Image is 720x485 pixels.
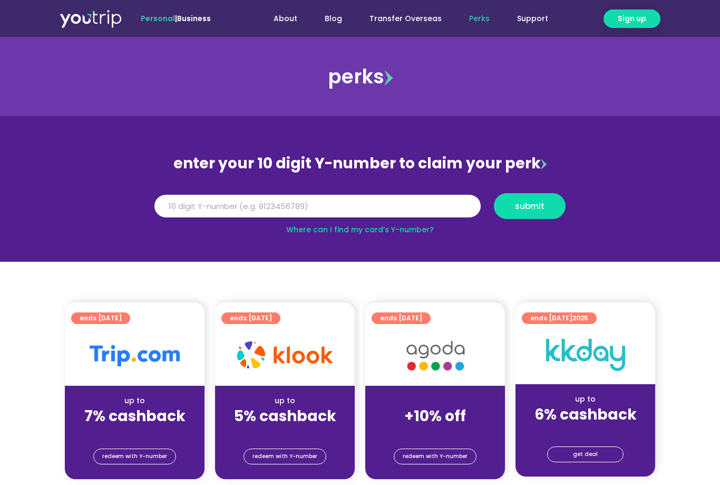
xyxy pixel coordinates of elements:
span: 2025 [572,313,588,322]
span: Sign up [618,13,646,24]
div: up to [223,395,346,406]
span: ends [DATE] [530,312,588,324]
span: ends [DATE] [380,312,422,324]
div: (for stays only) [524,424,647,435]
a: Where can I find my card’s Y-number? [286,224,434,235]
input: 10 digit Y-number (e.g. 8123456789) [154,195,481,218]
div: up to [524,394,647,405]
span: | [141,13,211,24]
a: ends [DATE] [221,312,280,324]
span: Personal [141,13,175,24]
div: (for stays only) [73,426,196,437]
a: ends [DATE] [71,312,130,324]
strong: 6% cashback [534,404,637,425]
a: redeem with Y-number [93,449,176,464]
button: submit [494,193,566,219]
div: (for stays only) [223,426,346,437]
a: About [260,9,311,28]
div: up to [73,395,196,406]
a: Business [177,13,211,24]
a: Transfer Overseas [356,9,455,28]
a: get deal [547,446,624,462]
a: Blog [311,9,356,28]
a: Support [503,9,562,28]
strong: 7% cashback [84,406,186,426]
span: redeem with Y-number [102,449,167,464]
a: Sign up [604,9,660,28]
strong: +10% off [404,406,466,426]
span: get deal [573,447,598,462]
form: Y Number [154,193,566,227]
a: Perks [455,9,503,28]
a: ends [DATE]2025 [522,312,597,324]
span: ends [DATE] [80,312,122,324]
a: ends [DATE] [372,312,431,324]
span: redeem with Y-number [252,449,317,464]
nav: Menu [239,9,562,28]
a: redeem with Y-number [244,449,326,464]
div: (for stays only) [374,426,497,437]
strong: 5% cashback [234,406,336,426]
a: redeem with Y-number [394,449,476,464]
span: submit [515,202,544,210]
div: enter your 10 digit Y-number to claim your perk [149,150,571,177]
span: redeem with Y-number [403,449,468,464]
span: ends [DATE] [230,312,272,324]
span: up to [425,395,445,406]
